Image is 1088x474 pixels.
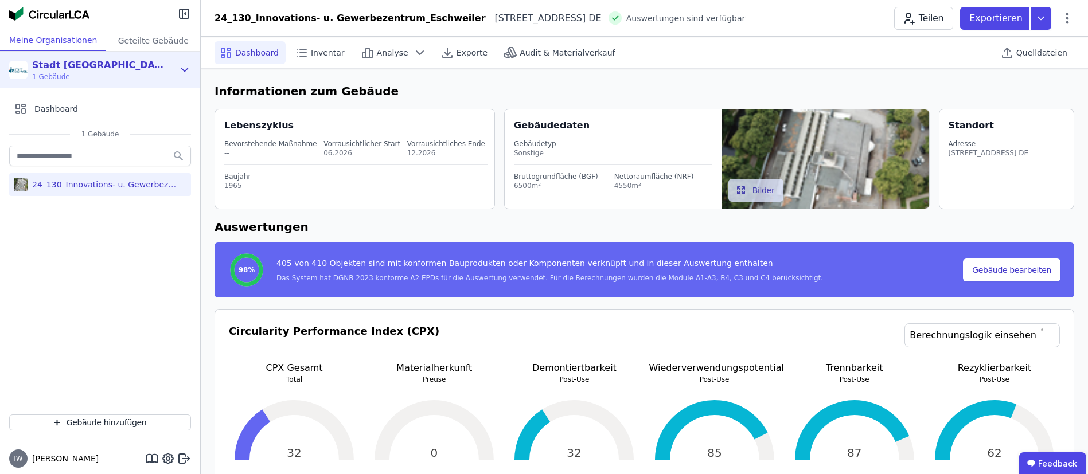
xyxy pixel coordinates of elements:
[457,47,488,58] span: Exporte
[514,119,722,132] div: Gebäudedaten
[323,139,400,148] div: Vorrausichtlicher Start
[949,139,1029,148] div: Adresse
[1016,47,1067,58] span: Quelldateien
[949,119,994,132] div: Standort
[229,361,360,375] p: CPX Gesamt
[224,139,317,148] div: Bevorstehende Maßnahme
[215,218,1074,236] h6: Auswertungen
[486,11,602,25] div: [STREET_ADDRESS] DE
[14,455,22,462] span: IW
[789,375,920,384] p: Post-Use
[215,83,1074,100] h6: Informationen zum Gebäude
[32,72,164,81] span: 1 Gebäude
[323,148,400,158] div: 06.2026
[514,172,598,181] div: Bruttogrundfläche (BGF)
[28,453,99,464] span: [PERSON_NAME]
[276,257,823,273] div: 405 von 410 Objekten sind mit konformen Bauprodukten oder Komponenten verknüpft und in dieser Aus...
[224,119,294,132] div: Lebenszyklus
[106,30,200,51] div: Geteilte Gebäude
[514,181,598,190] div: 6500m²
[407,139,485,148] div: Vorrausichtliches Ende
[649,361,780,375] p: Wiederverwendungspotential
[311,47,345,58] span: Inventar
[224,148,317,158] div: --
[929,361,1060,375] p: Rezyklierbarkeit
[614,172,694,181] div: Nettoraumfläche (NRF)
[894,7,953,30] button: Teilen
[789,361,920,375] p: Trennbarkeit
[239,265,255,275] span: 98%
[369,375,500,384] p: Preuse
[963,258,1060,281] button: Gebäude bearbeiten
[728,179,784,202] button: Bilder
[32,58,164,72] div: Stadt [GEOGRAPHIC_DATA]
[28,179,177,190] div: 24_130_Innovations- u. Gewerbezentrum_Eschweiler
[649,375,780,384] p: Post-Use
[34,103,78,115] span: Dashboard
[215,11,486,25] div: 24_130_Innovations- u. Gewerbezentrum_Eschweiler
[235,47,279,58] span: Dashboard
[369,361,500,375] p: Materialherkunft
[229,375,360,384] p: Total
[224,181,488,190] div: 1965
[929,375,1060,384] p: Post-Use
[509,375,639,384] p: Post-Use
[969,11,1025,25] p: Exportieren
[276,273,823,283] div: Das System hat DGNB 2023 konforme A2 EPDs für die Auswertung verwendet. Für die Berechnungen wurd...
[9,61,28,79] img: Stadt Eschweiler
[514,148,712,158] div: Sonstige
[9,414,191,430] button: Gebäude hinzufügen
[70,130,131,139] span: 1 Gebäude
[949,148,1029,158] div: [STREET_ADDRESS] DE
[904,323,1060,347] a: Berechnungslogik einsehen
[514,139,712,148] div: Gebäudetyp
[626,13,746,24] span: Auswertungen sind verfügbar
[614,181,694,190] div: 4550m²
[229,323,439,361] h3: Circularity Performance Index (CPX)
[509,361,639,375] p: Demontiertbarkeit
[520,47,615,58] span: Audit & Materialverkauf
[377,47,408,58] span: Analyse
[14,175,28,194] img: 24_130_Innovations- u. Gewerbezentrum_Eschweiler
[224,172,488,181] div: Baujahr
[9,7,89,21] img: Concular
[407,148,485,158] div: 12.2026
